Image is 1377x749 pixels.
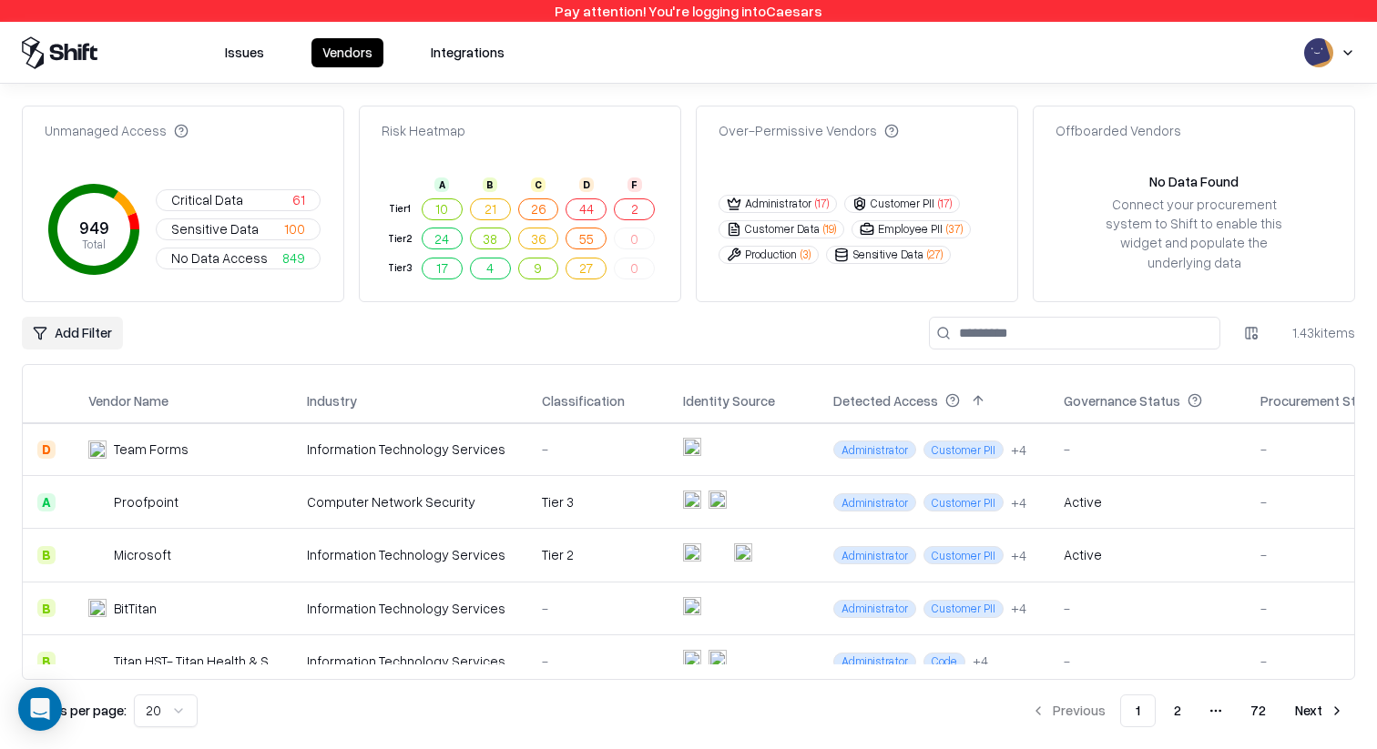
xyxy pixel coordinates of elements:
div: Over-Permissive Vendors [719,121,899,140]
button: 10 [422,198,463,220]
button: Production(3) [719,246,819,264]
div: Unmanaged Access [45,121,189,140]
span: Customer PII [923,546,1004,564]
div: Tier 1 [385,201,414,217]
button: No Data Access849 [156,248,321,269]
div: No Data Found [1149,172,1239,191]
div: Governance Status [1064,391,1180,410]
button: 26 [518,198,559,220]
img: entra.microsoft.com [683,650,701,668]
button: 24 [422,228,463,249]
img: Proofpoint [88,493,107,511]
span: ( 19 ) [823,221,836,237]
img: entra.microsoft.com [683,491,701,509]
button: 1 [1120,694,1156,727]
div: Detected Access [833,391,938,410]
button: +4 [1011,546,1026,565]
span: Sensitive Data [171,219,259,238]
div: B [37,546,56,564]
div: Offboarded Vendors [1056,121,1181,140]
button: 44 [566,198,607,220]
img: BitTitan [88,599,107,617]
button: +4 [973,652,988,671]
img: Microsoft [88,546,107,564]
span: ( 27 ) [927,247,943,262]
span: Customer PII [923,600,1004,618]
div: Industry [307,391,357,410]
span: Customer PII [923,493,1004,511]
span: Customer PII [923,440,1004,459]
div: B [37,652,56,670]
img: microsoft365.com [709,543,727,562]
button: Critical Data61 [156,189,321,211]
div: A [37,493,56,511]
div: + 4 [1011,599,1026,618]
button: Sensitive Data100 [156,218,321,240]
div: Information Technology Services [307,440,513,459]
div: Microsoft [114,545,171,564]
div: + 4 [1011,440,1026,460]
div: D [579,177,594,192]
span: Administrator [833,440,916,459]
div: Vendor Name [88,391,168,410]
button: Add Filter [22,317,123,349]
button: Employee PII(37) [852,220,971,238]
div: + 4 [1011,493,1026,512]
button: Administrator(17) [719,195,837,213]
div: D [37,440,56,459]
span: Administrator [833,600,916,618]
button: Customer PII(17) [844,195,960,213]
button: 27 [566,258,607,279]
div: Information Technology Services [307,599,513,618]
tspan: Total [82,237,106,251]
div: Connect your procurement system to Shift to enable this widget and populate the underlying data [1092,195,1296,272]
span: ( 37 ) [946,221,963,237]
button: 4 [470,258,511,279]
button: Integrations [420,38,515,67]
div: Active [1064,492,1102,511]
button: 17 [422,258,463,279]
img: okta.com [709,491,727,509]
div: Team Forms [114,440,189,459]
span: ( 3 ) [801,247,811,262]
img: entra.microsoft.com [683,438,701,456]
button: 2 [1159,694,1196,727]
span: 100 [284,219,305,238]
div: B [483,177,497,192]
div: Information Technology Services [307,545,513,564]
button: 38 [470,228,511,249]
div: + 4 [1011,546,1026,565]
img: entra.microsoft.com [683,597,701,615]
div: + 4 [973,652,988,671]
div: Tier 3 [542,492,654,511]
div: - [542,440,654,459]
div: Proofpoint [114,492,178,511]
button: 55 [566,228,607,249]
div: BitTitan [114,599,157,618]
button: Issues [214,38,275,67]
span: Critical Data [171,190,243,209]
div: Computer Network Security [307,492,513,511]
button: +4 [1011,493,1026,512]
p: Results per page: [22,701,127,720]
div: A [434,177,449,192]
span: 61 [292,190,305,209]
div: - [542,599,654,618]
span: ( 17 ) [815,196,829,211]
button: 9 [518,258,559,279]
button: +4 [1011,440,1026,460]
button: 72 [1236,694,1280,727]
span: ( 17 ) [938,196,952,211]
div: Identity Source [683,391,775,410]
button: +4 [1011,599,1026,618]
span: Administrator [833,653,916,671]
img: okta.com [709,650,727,668]
div: Tier 2 [542,545,654,564]
div: Information Technology Services [307,652,513,671]
button: Vendors [311,38,383,67]
img: Team Forms [88,440,107,459]
div: Risk Heatmap [382,121,465,140]
tspan: 949 [78,217,108,237]
img: entra.microsoft.com [683,543,701,562]
div: - [1064,599,1231,618]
